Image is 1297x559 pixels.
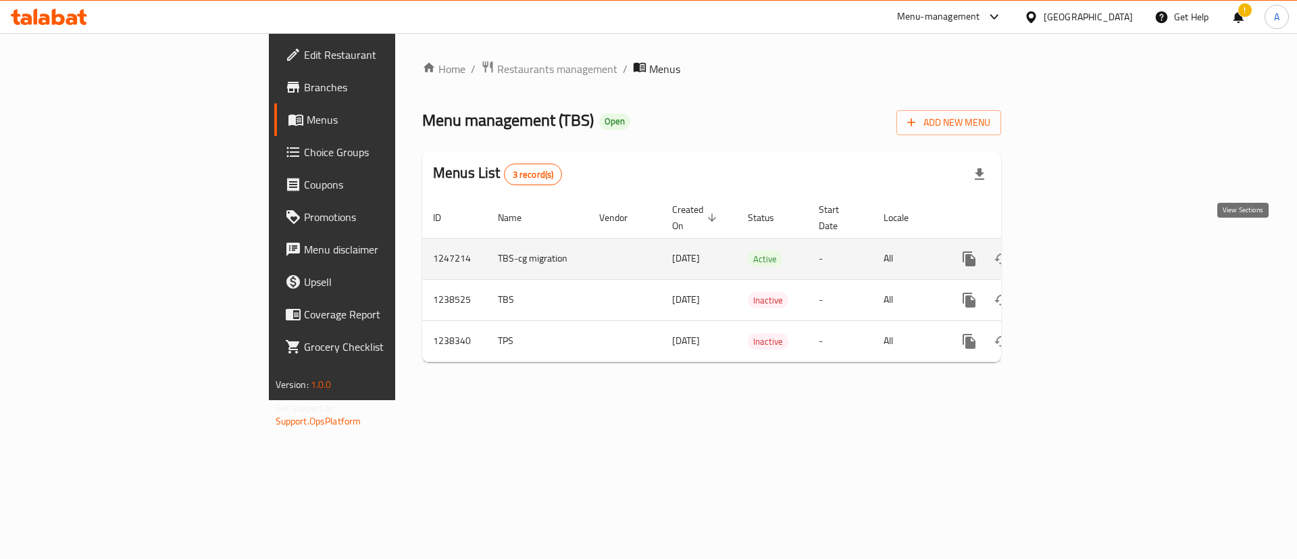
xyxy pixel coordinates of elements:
span: Get support on: [276,399,338,416]
span: Name [498,210,539,226]
td: - [808,279,873,320]
td: All [873,279,942,320]
span: Restaurants management [497,61,617,77]
button: Add New Menu [896,110,1001,135]
span: [DATE] [672,291,700,308]
button: Change Status [986,325,1018,358]
a: Edit Restaurant [274,39,486,71]
span: ID [433,210,459,226]
button: more [953,243,986,275]
a: Menus [274,103,486,136]
a: Restaurants management [481,60,617,78]
span: [DATE] [672,249,700,267]
nav: breadcrumb [422,60,1001,78]
button: Change Status [986,243,1018,275]
span: 3 record(s) [505,168,562,181]
td: TBS-cg migration [487,238,588,279]
span: [DATE] [672,332,700,349]
a: Upsell [274,266,486,298]
span: Menu management ( TBS ) [422,105,594,135]
span: Inactive [748,293,788,308]
td: All [873,320,942,362]
span: Created On [672,201,721,234]
span: Inactive [748,334,788,349]
a: Grocery Checklist [274,331,486,363]
div: Inactive [748,333,788,349]
td: All [873,238,942,279]
span: Menus [307,112,475,128]
span: Active [748,251,782,267]
span: Coupons [304,176,475,193]
span: Version: [276,376,309,393]
a: Support.OpsPlatform [276,412,361,430]
span: Grocery Checklist [304,339,475,355]
div: [GEOGRAPHIC_DATA] [1044,9,1133,24]
span: Coverage Report [304,306,475,322]
span: Choice Groups [304,144,475,160]
div: Menu-management [897,9,980,25]
td: TBS [487,279,588,320]
div: Open [599,114,630,130]
a: Coverage Report [274,298,486,331]
span: Promotions [304,209,475,225]
span: Open [599,116,630,127]
span: Upsell [304,274,475,290]
td: - [808,238,873,279]
li: / [623,61,628,77]
a: Choice Groups [274,136,486,168]
th: Actions [942,197,1094,239]
a: Branches [274,71,486,103]
div: Total records count [504,164,563,185]
h2: Menus List [433,163,562,185]
a: Menu disclaimer [274,233,486,266]
span: Vendor [599,210,645,226]
span: Branches [304,79,475,95]
span: Start Date [819,201,857,234]
span: Edit Restaurant [304,47,475,63]
button: more [953,325,986,358]
td: - [808,320,873,362]
span: Add New Menu [907,114,990,131]
div: Export file [963,158,996,191]
a: Promotions [274,201,486,233]
span: 1.0.0 [311,376,332,393]
span: Locale [884,210,926,226]
span: Menus [649,61,680,77]
button: more [953,284,986,316]
span: A [1274,9,1279,24]
table: enhanced table [422,197,1094,362]
td: TPS [487,320,588,362]
span: Status [748,210,792,226]
span: Menu disclaimer [304,241,475,258]
a: Coupons [274,168,486,201]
